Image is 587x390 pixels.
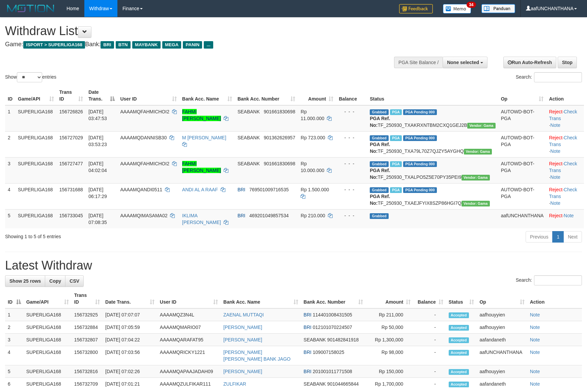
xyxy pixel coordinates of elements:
td: SUPERLIGA168 [24,346,72,365]
td: 156732884 [72,321,103,334]
span: Copy 901661830698 to clipboard [264,161,295,166]
span: Copy 114401008431505 to clipboard [313,312,352,317]
a: [PERSON_NAME] [PERSON_NAME] BANK JAGO [223,350,290,362]
img: Feedback.jpg [399,4,433,13]
td: 1 [5,105,15,132]
th: Date Trans.: activate to sort column descending [86,86,117,105]
span: BRI [304,325,311,330]
img: Button%20Memo.svg [443,4,471,13]
td: TF_250930_TXAEJFYIX8SZP86HGI7Q [367,183,498,209]
td: · [546,209,584,228]
img: panduan.png [481,4,515,13]
h1: Latest Withdraw [5,259,582,272]
th: Trans ID: activate to sort column ascending [72,289,103,308]
a: Note [530,337,540,342]
span: SEABANK [304,337,326,342]
span: BRI [304,312,311,317]
td: SUPERLIGA168 [15,131,57,157]
label: Search: [516,72,582,82]
th: Status: activate to sort column ascending [446,289,477,308]
span: BRI [237,187,245,192]
span: Copy 109007158025 to clipboard [313,350,344,355]
span: 34 [467,2,476,8]
td: aafhouyyien [477,321,527,334]
td: Rp 211,000 [366,308,414,321]
span: ... [204,41,213,49]
span: Accepted [449,312,469,318]
a: Show 25 rows [5,275,45,287]
a: Note [530,381,540,387]
span: AAAAMQDANNISB30 [120,135,167,140]
span: SEABANK [237,161,260,166]
td: · · [546,183,584,209]
span: Copy 901482841918 to clipboard [327,337,359,342]
input: Search: [534,275,582,285]
span: BRI [237,213,245,218]
span: PGA Pending [403,135,437,141]
th: Date Trans.: activate to sort column ascending [103,289,157,308]
span: Accepted [449,350,469,356]
td: - [413,346,446,365]
th: Op: activate to sort column ascending [498,86,547,105]
span: Accepted [449,382,469,387]
span: ISPORT > SUPERLIGA168 [23,41,85,49]
a: Check Trans [549,135,577,147]
select: Showentries [17,72,42,82]
a: Note [530,325,540,330]
span: Copy 769501009716535 to clipboard [249,187,289,192]
h4: Game: Bank: [5,41,385,48]
th: User ID: activate to sort column ascending [117,86,179,105]
td: 3 [5,334,24,346]
span: 156726826 [59,109,83,114]
span: 156731688 [59,187,83,192]
span: 156733045 [59,213,83,218]
span: BTN [116,41,131,49]
span: MAYBANK [132,41,161,49]
td: AUTOWD-BOT-PGA [498,183,547,209]
td: AAAAMQAPAAJADAH09 [157,365,221,378]
a: M [PERSON_NAME] [182,135,226,140]
div: PGA Site Balance / [394,57,443,68]
span: [DATE] 04:02:04 [88,161,107,173]
span: BRI [304,350,311,355]
td: AAAAMQRICKY1221 [157,346,221,365]
b: PGA Ref. No: [370,142,390,154]
div: Showing 1 to 5 of 5 entries [5,230,240,240]
button: None selected [443,57,487,68]
span: Copy [49,278,61,284]
span: PGA Pending [403,161,437,167]
td: AAAAMQZ3N4L [157,308,221,321]
td: · · [546,131,584,157]
span: [DATE] 03:53:23 [88,135,107,147]
td: aafandaneth [477,334,527,346]
td: AUTOWD-BOT-PGA [498,131,547,157]
td: [DATE] 07:05:59 [103,321,157,334]
a: ZULFIKAR [223,381,246,387]
span: Grabbed [370,213,389,219]
td: 3 [5,157,15,183]
span: AAAAMQFAHMICHOI2 [120,109,169,114]
span: Accepted [449,337,469,343]
input: Search: [534,72,582,82]
td: AUTOWD-BOT-PGA [498,157,547,183]
span: Rp 10.000.000 [301,161,324,173]
th: Amount: activate to sort column ascending [366,289,414,308]
label: Search: [516,275,582,285]
h1: Withdraw List [5,24,385,38]
span: Vendor URL: https://trx31.1velocity.biz [467,123,496,129]
td: · · [546,105,584,132]
span: BRI [101,41,114,49]
span: [DATE] 06:17:29 [88,187,107,199]
a: Check Trans [549,161,577,173]
span: SEABANK [237,135,260,140]
th: User ID: activate to sort column ascending [157,289,221,308]
td: 5 [5,365,24,378]
td: aafhouyyien [477,365,527,378]
span: Vendor URL: https://trx31.1velocity.biz [464,149,492,155]
a: CSV [65,275,84,287]
a: Note [530,312,540,317]
span: Copy 901661830698 to clipboard [264,109,295,114]
div: - - - [339,108,364,115]
a: Check Trans [549,187,577,199]
th: Bank Acc. Name: activate to sort column ascending [179,86,235,105]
